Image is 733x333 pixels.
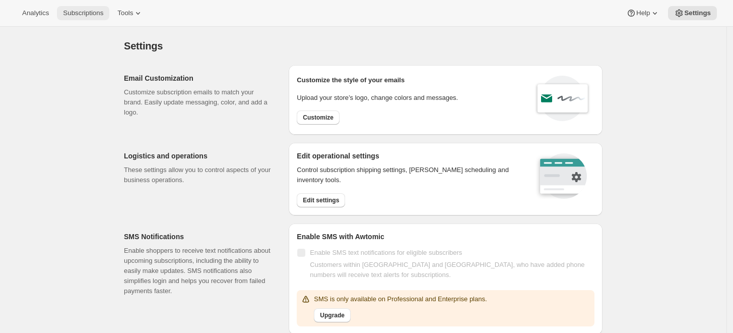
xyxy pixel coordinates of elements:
[124,87,273,118] p: Customize subscription emails to match your brand. Easily update messaging, color, and add a logo.
[636,9,650,17] span: Help
[124,40,163,51] span: Settings
[297,75,405,85] p: Customize the style of your emails
[314,308,351,322] button: Upgrade
[297,165,522,185] p: Control subscription shipping settings, [PERSON_NAME] scheduling and inventory tools.
[684,9,711,17] span: Settings
[124,151,273,161] h2: Logistics and operations
[668,6,717,20] button: Settings
[303,196,339,204] span: Edit settings
[124,165,273,185] p: These settings allow you to control aspects of your business operations.
[314,294,487,304] p: SMS is only available on Professional and Enterprise plans.
[111,6,149,20] button: Tools
[297,110,340,125] button: Customize
[297,93,458,103] p: Upload your store’s logo, change colors and messages.
[63,9,103,17] span: Subscriptions
[320,311,345,319] span: Upgrade
[124,73,273,83] h2: Email Customization
[57,6,109,20] button: Subscriptions
[303,114,334,122] span: Customize
[620,6,666,20] button: Help
[124,232,273,242] h2: SMS Notifications
[124,246,273,296] p: Enable shoppers to receive text notifications about upcoming subscriptions, including the ability...
[16,6,55,20] button: Analytics
[297,232,594,242] h2: Enable SMS with Awtomic
[22,9,49,17] span: Analytics
[297,151,522,161] h2: Edit operational settings
[310,249,462,256] span: Enable SMS text notifications for eligible subscribers
[117,9,133,17] span: Tools
[310,261,584,279] span: Customers within [GEOGRAPHIC_DATA] and [GEOGRAPHIC_DATA], who have added phone numbers will recei...
[297,193,345,207] button: Edit settings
